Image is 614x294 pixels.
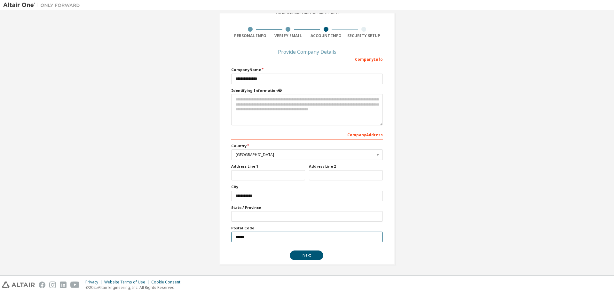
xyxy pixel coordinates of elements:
label: Country [231,143,383,148]
div: Verify Email [269,33,307,38]
div: Company Address [231,129,383,139]
div: Company Info [231,54,383,64]
img: facebook.svg [39,282,45,288]
div: Provide Company Details [231,50,383,54]
div: Privacy [85,280,104,285]
img: altair_logo.svg [2,282,35,288]
label: City [231,184,383,189]
label: Address Line 2 [309,164,383,169]
p: © 2025 Altair Engineering, Inc. All Rights Reserved. [85,285,184,290]
div: Personal Info [231,33,269,38]
label: Postal Code [231,226,383,231]
img: Altair One [3,2,83,8]
img: youtube.svg [70,282,80,288]
label: Please provide any information that will help our support team identify your company. Email and n... [231,88,383,93]
label: Address Line 1 [231,164,305,169]
label: Company Name [231,67,383,72]
div: Website Terms of Use [104,280,151,285]
img: linkedin.svg [60,282,67,288]
button: Next [290,250,323,260]
img: instagram.svg [49,282,56,288]
div: Account Info [307,33,345,38]
div: Cookie Consent [151,280,184,285]
div: [GEOGRAPHIC_DATA] [236,153,375,157]
div: Security Setup [345,33,383,38]
label: State / Province [231,205,383,210]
